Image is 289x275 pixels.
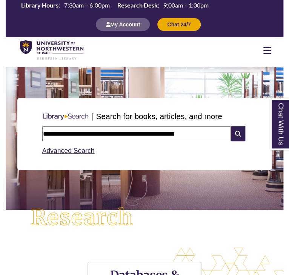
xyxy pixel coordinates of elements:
button: My Account [96,18,150,31]
span: 9:00am – 1:00pm [163,2,209,9]
p: | Search for books, articles, and more [92,110,222,122]
button: Chat 24/7 [157,18,200,31]
img: Research [20,196,144,239]
img: Libary Search [39,110,92,123]
span: 7:30am – 6:00pm [64,2,109,9]
a: Hours Today [18,1,212,10]
i: Search [231,126,245,141]
table: Hours Today [18,1,212,9]
th: Research Desk: [114,1,160,9]
img: UNWSP Library Logo [20,40,83,60]
th: Library Hours: [18,1,61,9]
a: Chat 24/7 [157,21,200,27]
a: Advanced Search [42,147,95,154]
a: My Account [96,21,150,27]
